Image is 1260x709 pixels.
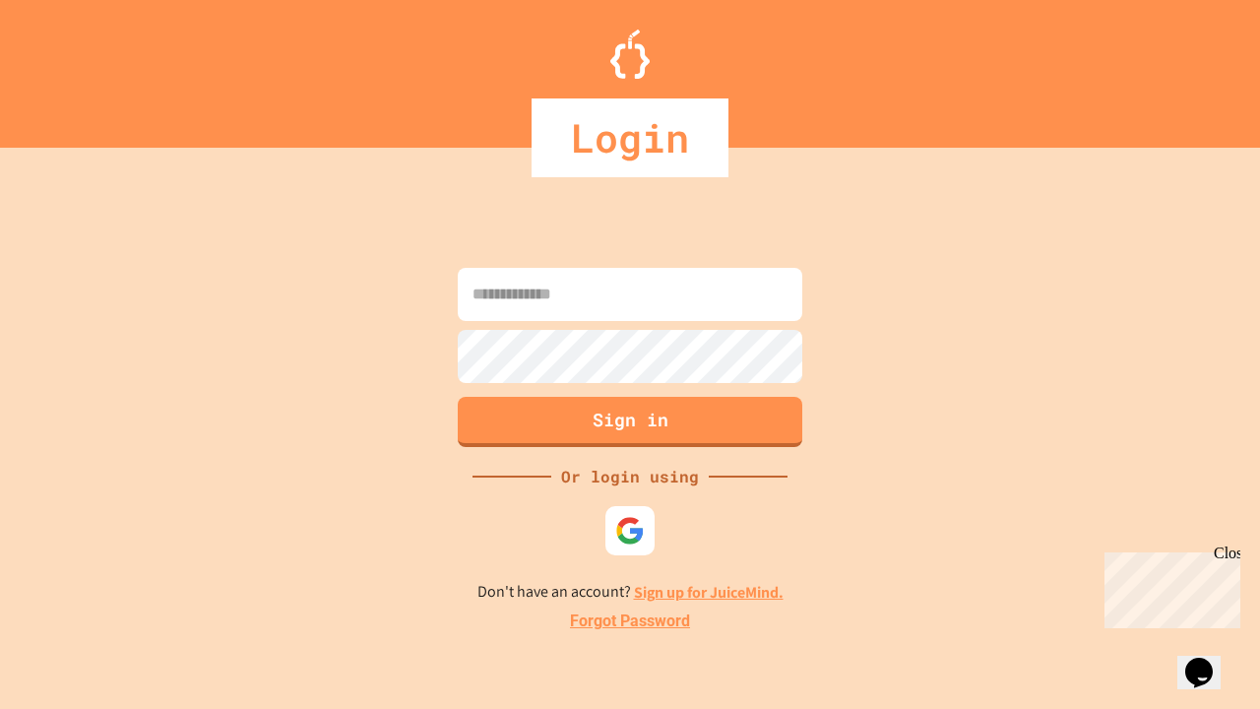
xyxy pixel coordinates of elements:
a: Sign up for JuiceMind. [634,582,784,603]
img: Logo.svg [610,30,650,79]
div: Login [532,98,728,177]
iframe: chat widget [1177,630,1240,689]
img: google-icon.svg [615,516,645,546]
div: Chat with us now!Close [8,8,136,125]
button: Sign in [458,397,802,447]
iframe: chat widget [1097,545,1240,628]
a: Forgot Password [570,610,690,633]
p: Don't have an account? [477,580,784,605]
div: Or login using [551,465,709,488]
